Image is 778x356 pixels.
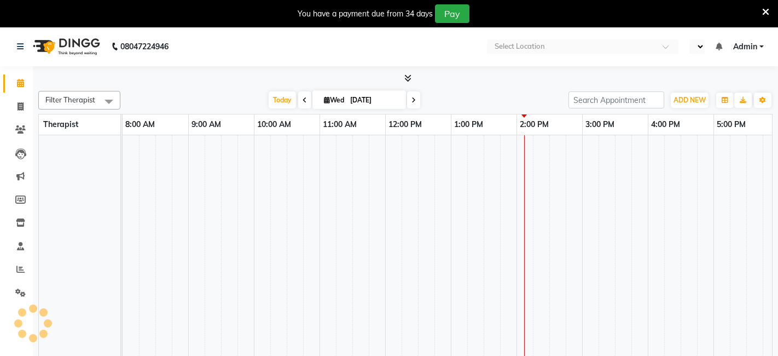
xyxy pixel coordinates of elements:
span: Wed [321,96,347,104]
div: You have a payment due from 34 days [298,8,433,20]
a: 12:00 PM [386,117,425,133]
b: 08047224946 [120,31,169,62]
button: Pay [435,4,469,23]
img: logo [28,31,103,62]
span: Today [269,91,296,108]
a: 2:00 PM [517,117,551,133]
a: 8:00 AM [123,117,158,133]
input: Search Appointment [568,91,664,108]
span: Admin [733,41,757,53]
span: Filter Therapist [45,95,95,104]
a: 10:00 AM [254,117,294,133]
span: Therapist [43,119,78,129]
input: 2025-09-03 [347,92,402,108]
button: ADD NEW [671,93,709,108]
a: 11:00 AM [320,117,359,133]
a: 1:00 PM [451,117,486,133]
a: 9:00 AM [189,117,224,133]
a: 4:00 PM [648,117,683,133]
a: 5:00 PM [714,117,748,133]
div: Select Location [495,41,545,52]
span: ADD NEW [674,96,706,104]
a: 3:00 PM [583,117,617,133]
